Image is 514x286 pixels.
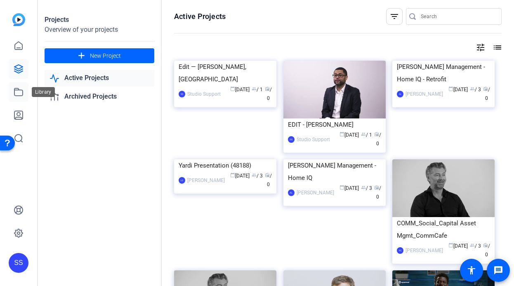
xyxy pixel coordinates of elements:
[32,87,55,97] div: Library
[9,253,28,273] div: SS
[230,173,250,179] span: [DATE]
[470,87,481,92] span: / 3
[297,135,330,144] div: Studio Support
[406,246,443,255] div: [PERSON_NAME]
[493,265,503,275] mat-icon: message
[340,132,344,137] span: calendar_today
[361,185,372,191] span: / 3
[397,91,403,97] div: AL
[340,132,359,138] span: [DATE]
[179,159,272,172] div: Yardi Presentation (48188)
[397,217,490,242] div: COMM_Social_Capital Asset Mgmt_CommCafe
[361,185,366,190] span: group
[265,173,270,177] span: radio
[421,12,495,21] input: Search
[374,132,379,137] span: radio
[230,173,235,177] span: calendar_today
[45,25,154,35] div: Overview of your projects
[45,48,154,63] button: New Project
[288,159,381,184] div: [PERSON_NAME] Management - Home IQ
[252,86,257,91] span: group
[361,132,372,138] span: / 1
[187,90,221,98] div: Studio Support
[492,43,502,52] mat-icon: list
[288,136,295,143] div: SS
[406,90,443,98] div: [PERSON_NAME]
[179,177,185,184] div: LG
[174,12,226,21] h1: Active Projects
[467,265,476,275] mat-icon: accessibility
[252,173,263,179] span: / 3
[340,185,344,190] span: calendar_today
[397,61,490,85] div: [PERSON_NAME] Management - Home IQ - Retrofit
[265,86,270,91] span: radio
[265,87,272,101] span: / 0
[476,43,486,52] mat-icon: tune
[230,87,250,92] span: [DATE]
[470,243,481,249] span: / 3
[448,86,453,91] span: calendar_today
[448,87,468,92] span: [DATE]
[76,51,87,61] mat-icon: add
[470,86,475,91] span: group
[389,12,399,21] mat-icon: filter_list
[45,88,154,105] a: Archived Projects
[374,132,381,147] span: / 0
[179,91,185,97] div: SS
[483,86,488,91] span: radio
[90,52,121,60] span: New Project
[252,173,257,177] span: group
[187,176,225,184] div: [PERSON_NAME]
[288,189,295,196] div: AL
[483,87,490,101] span: / 0
[448,243,453,248] span: calendar_today
[12,13,25,26] img: blue-gradient.svg
[45,70,154,87] a: Active Projects
[397,247,403,254] div: RC
[230,86,235,91] span: calendar_today
[45,15,154,25] div: Projects
[288,118,381,131] div: EDIT - [PERSON_NAME]
[361,132,366,137] span: group
[483,243,488,248] span: radio
[374,185,381,200] span: / 0
[448,243,468,249] span: [DATE]
[470,243,475,248] span: group
[340,185,359,191] span: [DATE]
[265,173,272,187] span: / 0
[297,189,334,197] div: [PERSON_NAME]
[252,87,263,92] span: / 1
[374,185,379,190] span: radio
[483,243,490,258] span: / 0
[179,61,272,85] div: Edit — [PERSON_NAME], [GEOGRAPHIC_DATA]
